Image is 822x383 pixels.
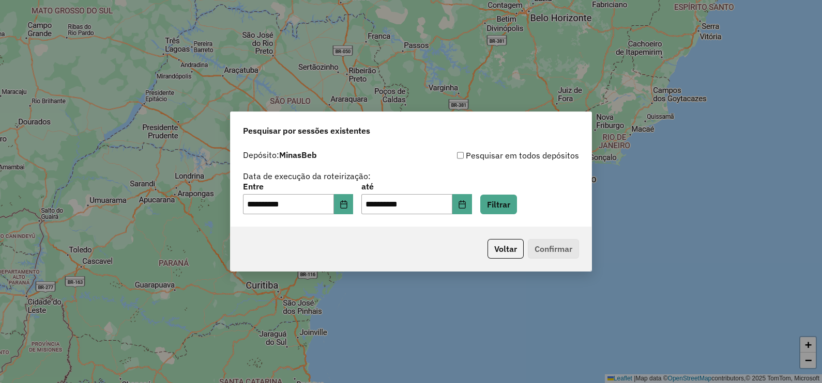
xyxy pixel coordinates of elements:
[480,195,517,214] button: Filtrar
[279,150,317,160] strong: MinasBeb
[452,194,472,215] button: Choose Date
[334,194,354,215] button: Choose Date
[243,124,370,137] span: Pesquisar por sessões existentes
[361,180,471,193] label: até
[243,149,317,161] label: Depósito:
[243,180,353,193] label: Entre
[243,170,371,182] label: Data de execução da roteirização:
[488,239,524,259] button: Voltar
[411,149,579,162] div: Pesquisar em todos depósitos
